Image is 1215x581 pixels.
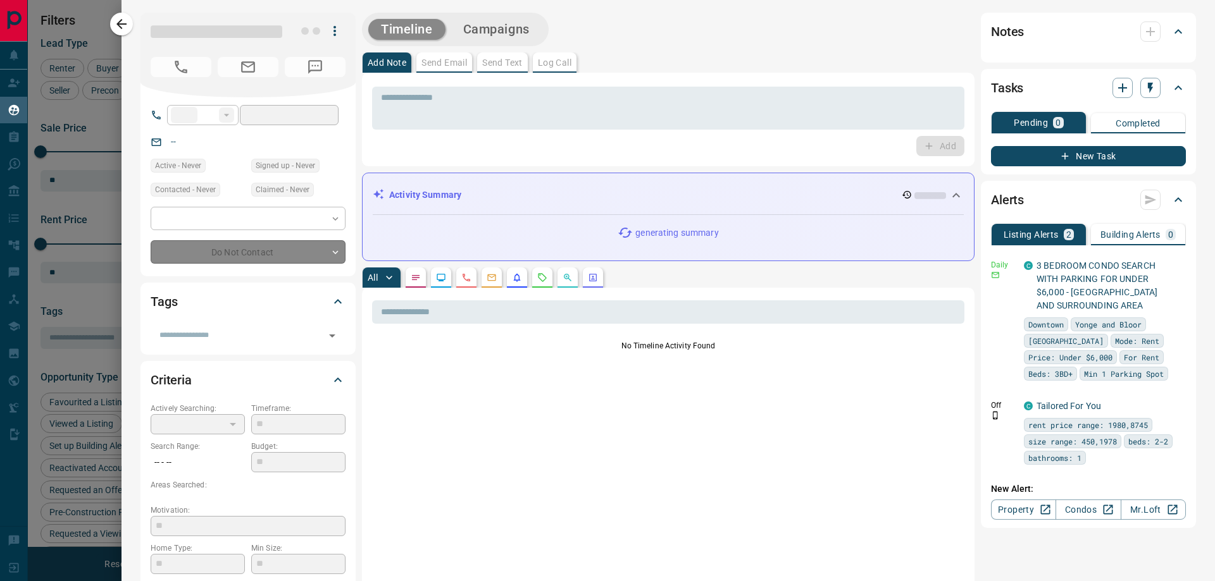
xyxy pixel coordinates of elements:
[151,57,211,77] span: No Number
[991,400,1016,411] p: Off
[1115,334,1159,347] span: Mode: Rent
[1028,351,1112,364] span: Price: Under $6,000
[151,403,245,414] p: Actively Searching:
[373,183,964,207] div: Activity Summary
[151,365,346,395] div: Criteria
[1028,419,1148,431] span: rent price range: 1980,8745
[368,19,445,40] button: Timeline
[487,272,497,283] svg: Emails
[991,482,1186,496] p: New Alert:
[389,188,461,202] p: Activity Summary
[1028,367,1073,380] span: Beds: 3BD+
[588,272,598,283] svg: Agent Actions
[991,499,1056,520] a: Property
[1124,351,1159,364] span: For Rent
[991,146,1186,166] button: New Task
[251,542,346,554] p: Min Size:
[991,411,1000,420] svg: Push Notification Only
[1121,499,1186,520] a: Mr.Loft
[368,273,378,282] p: All
[1066,230,1071,239] p: 2
[991,190,1024,210] h2: Alerts
[991,16,1186,47] div: Notes
[368,58,406,67] p: Add Note
[563,272,573,283] svg: Opportunities
[151,441,245,452] p: Search Range:
[991,259,1016,271] p: Daily
[991,271,1000,279] svg: Email
[151,240,346,264] div: Do Not Contact
[991,21,1024,42] h2: Notes
[461,272,471,283] svg: Calls
[1024,261,1033,270] div: condos.ca
[1100,230,1161,239] p: Building Alerts
[1028,451,1081,464] span: bathrooms: 1
[1037,401,1101,411] a: Tailored For You
[285,57,346,77] span: No Number
[151,370,192,390] h2: Criteria
[151,542,245,554] p: Home Type:
[151,505,346,516] p: Motivation:
[1004,230,1059,239] p: Listing Alerts
[1028,318,1064,331] span: Downtown
[372,340,964,352] p: No Timeline Activity Found
[411,272,421,283] svg: Notes
[436,272,446,283] svg: Lead Browsing Activity
[1037,260,1157,310] a: 3 BEDROOM CONDO SEARCH WITH PARKING FOR UNDER $6,000 - [GEOGRAPHIC_DATA] AND SURROUNDING AREA
[256,183,309,196] span: Claimed - Never
[635,226,718,240] p: generating summary
[155,183,216,196] span: Contacted - Never
[251,441,346,452] p: Budget:
[1014,118,1048,127] p: Pending
[1024,401,1033,410] div: condos.ca
[151,452,245,473] p: -- - --
[991,185,1186,215] div: Alerts
[1056,118,1061,127] p: 0
[1028,435,1117,448] span: size range: 450,1978
[256,159,315,172] span: Signed up - Never
[1084,367,1164,380] span: Min 1 Parking Spot
[171,137,176,147] a: --
[218,57,278,77] span: No Email
[151,479,346,491] p: Areas Searched:
[323,327,341,345] button: Open
[151,286,346,317] div: Tags
[251,403,346,414] p: Timeframe:
[151,291,177,312] h2: Tags
[155,159,201,172] span: Active - Never
[512,272,522,283] svg: Listing Alerts
[1116,119,1161,128] p: Completed
[1075,318,1142,331] span: Yonge and Bloor
[451,19,542,40] button: Campaigns
[991,78,1023,98] h2: Tasks
[1128,435,1168,448] span: beds: 2-2
[1168,230,1173,239] p: 0
[1028,334,1104,347] span: [GEOGRAPHIC_DATA]
[537,272,547,283] svg: Requests
[1056,499,1121,520] a: Condos
[991,73,1186,103] div: Tasks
